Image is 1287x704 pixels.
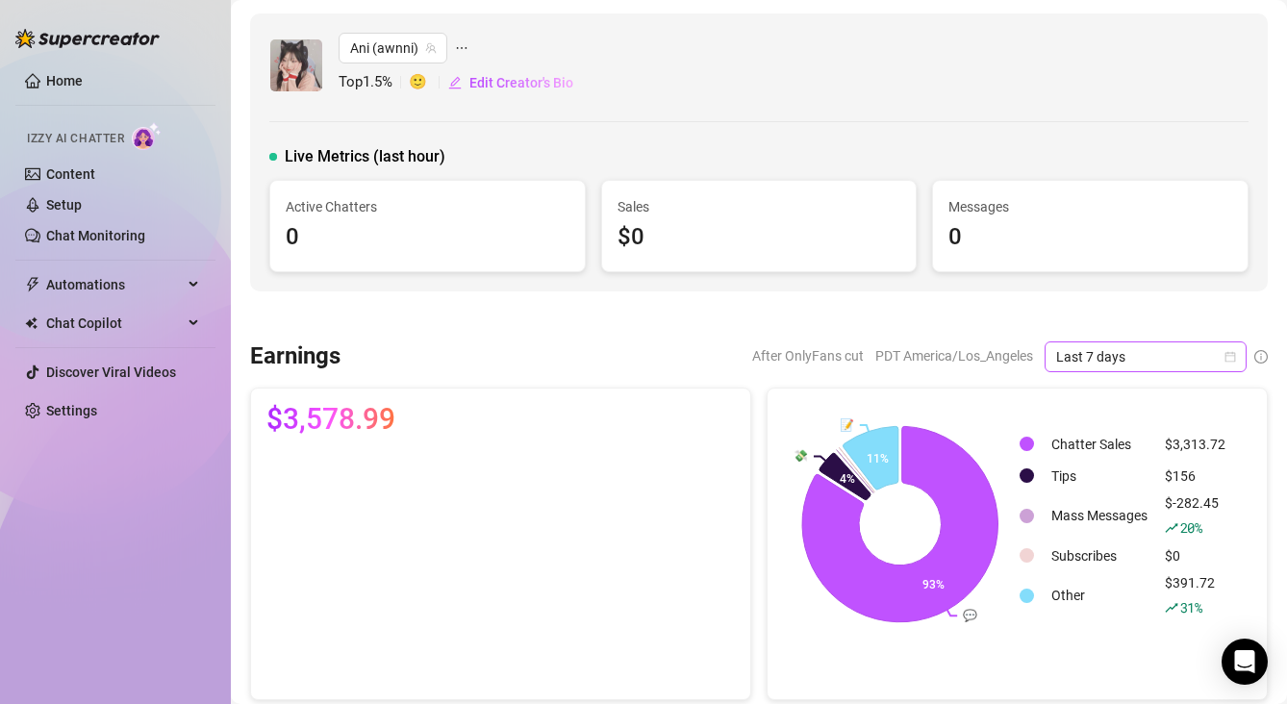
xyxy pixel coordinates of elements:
div: $3,313.72 [1165,434,1225,455]
span: Chat Copilot [46,308,183,339]
div: 0 [286,219,569,256]
span: 31 % [1180,598,1202,616]
span: Top 1.5 % [339,71,409,94]
a: Settings [46,403,97,418]
span: $3,578.99 [266,404,395,435]
div: $156 [1165,465,1225,487]
a: Content [46,166,95,182]
span: thunderbolt [25,277,40,292]
td: Subscribes [1044,541,1155,570]
td: Other [1044,572,1155,618]
span: ellipsis [455,33,468,63]
button: Edit Creator's Bio [447,67,574,98]
img: Chat Copilot [25,316,38,330]
span: Izzy AI Chatter [27,130,124,148]
span: Edit Creator's Bio [469,75,573,90]
span: rise [1165,521,1178,535]
td: Tips [1044,461,1155,490]
span: info-circle [1254,350,1268,364]
text: 💸 [794,448,808,463]
span: Ani (awnni) [350,34,436,63]
span: PDT America/Los_Angeles [875,341,1033,370]
h3: Earnings [250,341,341,372]
img: logo-BBDzfeDw.svg [15,29,160,48]
span: team [425,42,437,54]
span: Messages [948,196,1232,217]
span: Sales [618,196,901,217]
span: rise [1165,601,1178,615]
a: Setup [46,197,82,213]
a: Discover Viral Videos [46,365,176,380]
div: $0 [1165,545,1225,566]
div: Open Intercom Messenger [1222,639,1268,685]
img: AI Chatter [132,122,162,150]
a: Home [46,73,83,88]
text: 📝 [840,417,854,432]
img: Ani [270,39,322,91]
span: 🙂 [409,71,447,94]
span: calendar [1224,351,1236,363]
text: 💬 [963,608,977,622]
span: Active Chatters [286,196,569,217]
td: Mass Messages [1044,492,1155,539]
span: After OnlyFans cut [752,341,864,370]
div: $-282.45 [1165,492,1225,539]
span: Automations [46,269,183,300]
span: edit [448,76,462,89]
a: Chat Monitoring [46,228,145,243]
span: Last 7 days [1056,342,1235,371]
div: $391.72 [1165,572,1225,618]
span: Live Metrics (last hour) [285,145,445,168]
td: Chatter Sales [1044,429,1155,459]
div: 0 [948,219,1232,256]
span: 20 % [1180,518,1202,537]
div: $0 [618,219,901,256]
